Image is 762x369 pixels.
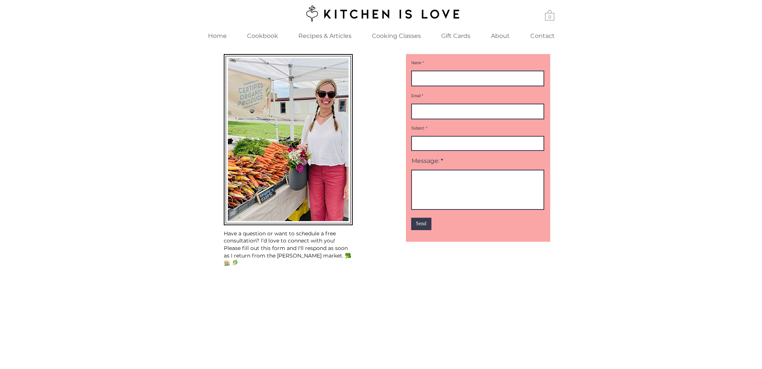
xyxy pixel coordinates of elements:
a: Gift Cards [431,28,481,44]
div: Cooking Classes [362,28,431,44]
a: Contact [520,28,565,44]
a: Recipes & Articles [288,28,362,44]
p: Contact [527,28,558,44]
text: 0 [548,14,551,20]
a: About [481,28,520,44]
p: Recipes & Articles [295,28,355,44]
img: Kitchen is Love logo [301,4,461,23]
p: Gift Cards [437,28,474,44]
p: About [487,28,513,44]
a: Cookbook [237,28,288,44]
a: Home [198,28,237,44]
p: Cooking Classes [368,28,425,44]
p: Cookbook [243,28,282,44]
nav: Site [198,28,565,44]
a: Cart with 0 items [545,9,554,21]
p: Home [204,28,231,44]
